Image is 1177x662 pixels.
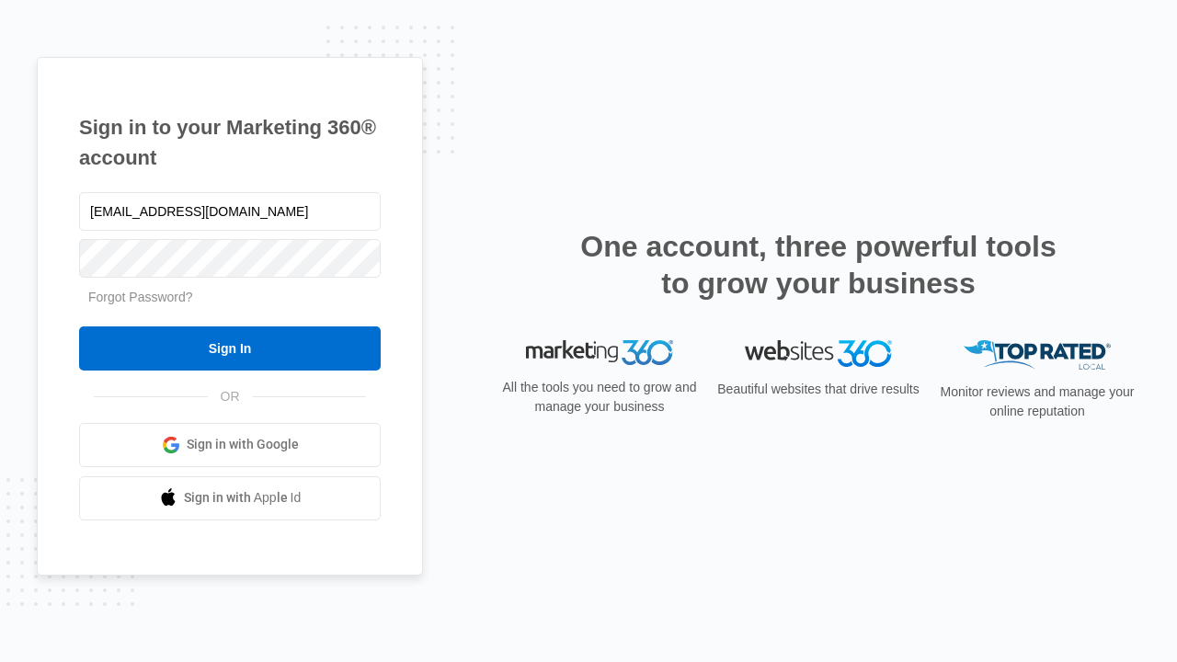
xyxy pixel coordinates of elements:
[79,112,381,173] h1: Sign in to your Marketing 360® account
[497,378,703,417] p: All the tools you need to grow and manage your business
[934,382,1140,421] p: Monitor reviews and manage your online reputation
[184,488,302,508] span: Sign in with Apple Id
[745,340,892,367] img: Websites 360
[575,228,1062,302] h2: One account, three powerful tools to grow your business
[208,387,253,406] span: OR
[79,476,381,520] a: Sign in with Apple Id
[526,340,673,366] img: Marketing 360
[79,192,381,231] input: Email
[187,435,299,454] span: Sign in with Google
[964,340,1111,371] img: Top Rated Local
[79,326,381,371] input: Sign In
[88,290,193,304] a: Forgot Password?
[715,380,921,399] p: Beautiful websites that drive results
[79,423,381,467] a: Sign in with Google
